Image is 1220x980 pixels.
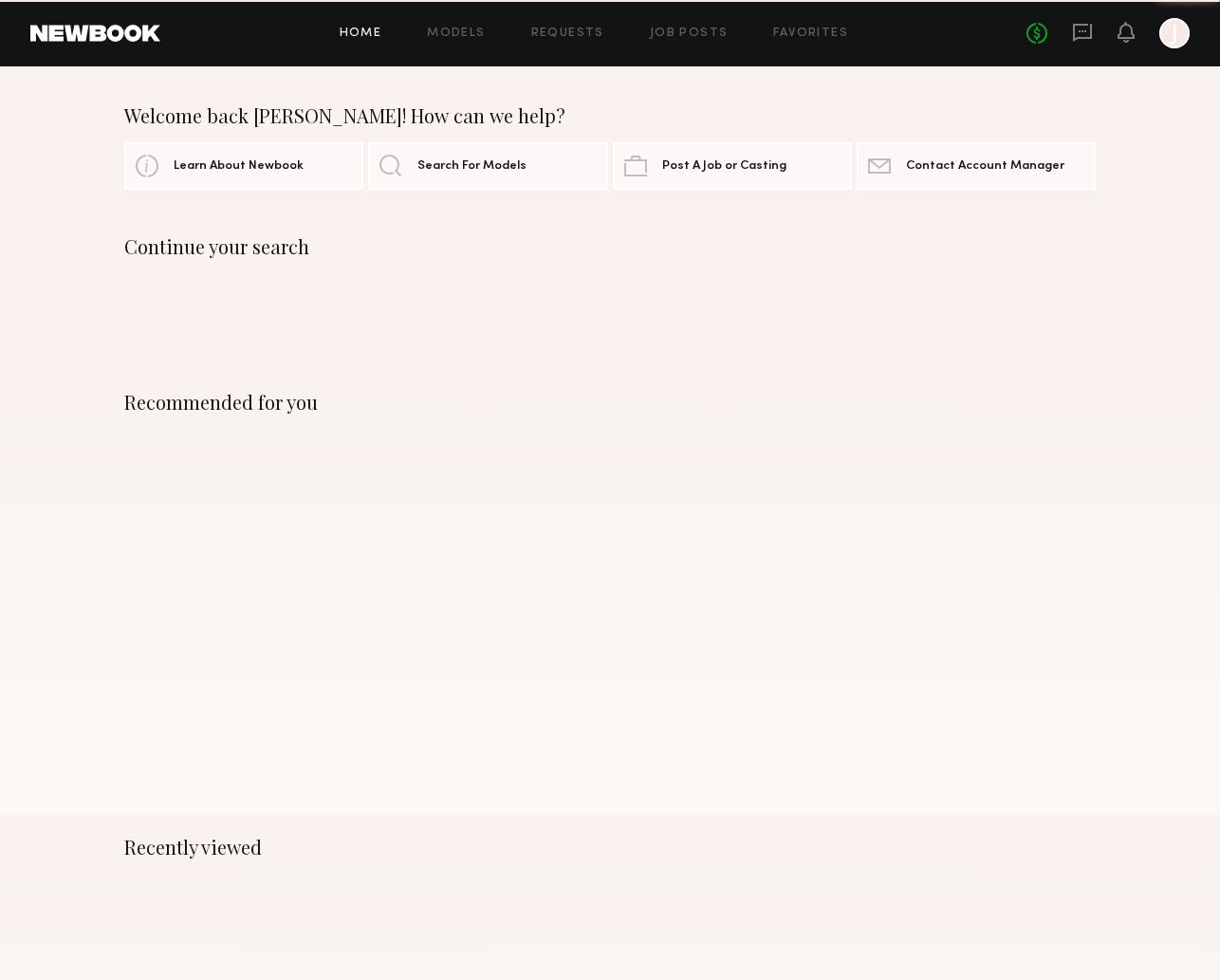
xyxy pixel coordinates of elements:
a: Models [427,28,485,40]
div: Welcome back [PERSON_NAME]! How can we help? [124,104,1096,127]
a: Search For Models [368,142,607,190]
a: Home [340,28,382,40]
div: Continue your search [124,235,1096,258]
span: Contact Account Manager [906,160,1064,173]
span: Learn About Newbook [174,160,304,173]
span: Search For Models [417,160,527,173]
a: Post A Job or Casting [613,142,852,190]
a: Requests [531,28,604,40]
a: Learn About Newbook [124,142,363,190]
div: Recommended for you [124,391,1096,414]
div: Recently viewed [124,836,1096,859]
a: Job Posts [650,28,729,40]
a: J [1159,18,1190,48]
a: Favorites [773,28,848,40]
span: Post A Job or Casting [662,160,786,173]
a: Contact Account Manager [857,142,1096,190]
